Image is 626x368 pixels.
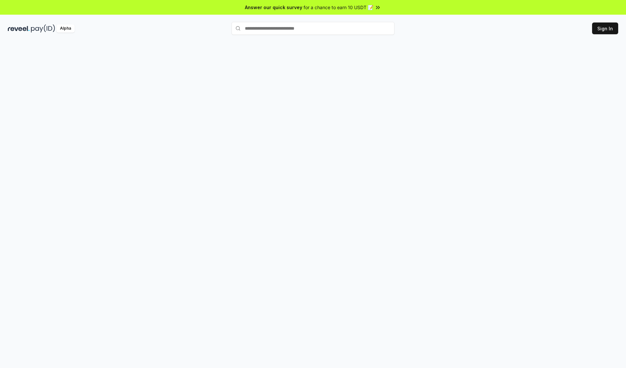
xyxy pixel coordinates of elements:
div: Alpha [56,24,75,33]
img: pay_id [31,24,55,33]
span: for a chance to earn 10 USDT 📝 [304,4,373,11]
button: Sign In [592,22,618,34]
span: Answer our quick survey [245,4,302,11]
img: reveel_dark [8,24,30,33]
